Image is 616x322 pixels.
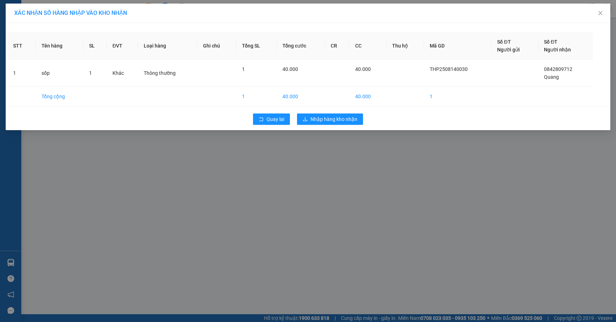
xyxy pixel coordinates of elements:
td: Tổng cộng [36,87,84,106]
span: Người gửi [497,47,520,52]
th: Tên hàng [36,32,84,60]
span: rollback [259,117,264,122]
td: Thông thường [138,60,197,87]
td: 1 [7,60,36,87]
th: Thu hộ [386,32,424,60]
img: logo.jpg [9,9,44,44]
button: rollbackQuay lại [253,113,290,125]
span: download [303,117,308,122]
td: 1 [424,87,492,106]
li: 26 Phó Cơ Điều, Phường 12 [66,17,297,26]
th: SL [83,32,107,60]
span: Nhập hàng kho nhận [310,115,357,123]
span: Số ĐT [497,39,511,45]
td: 40.000 [350,87,386,106]
span: close [598,10,603,16]
th: CR [325,32,350,60]
td: 1 [236,87,277,106]
button: Close [590,4,610,23]
button: downloadNhập hàng kho nhận [297,113,363,125]
th: CC [350,32,386,60]
span: 1 [89,70,92,76]
th: STT [7,32,36,60]
span: 1 [242,66,245,72]
span: 0842809712 [544,66,572,72]
span: XÁC NHẬN SỐ HÀNG NHẬP VÀO KHO NHẬN [14,10,127,16]
th: Mã GD [424,32,492,60]
span: 40.000 [282,66,298,72]
th: Tổng cước [277,32,325,60]
td: sốp [36,60,84,87]
td: 40.000 [277,87,325,106]
span: Người nhận [544,47,571,52]
th: Tổng SL [236,32,277,60]
li: Hotline: 02839552959 [66,26,297,35]
span: Quay lại [266,115,284,123]
td: Khác [107,60,138,87]
span: Số ĐT [544,39,557,45]
span: THP2508140030 [430,66,468,72]
span: 40.000 [355,66,371,72]
th: Loại hàng [138,32,197,60]
th: ĐVT [107,32,138,60]
th: Ghi chú [197,32,236,60]
span: Quang [544,74,559,80]
b: GỬI : VP An Lạc [9,51,78,63]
